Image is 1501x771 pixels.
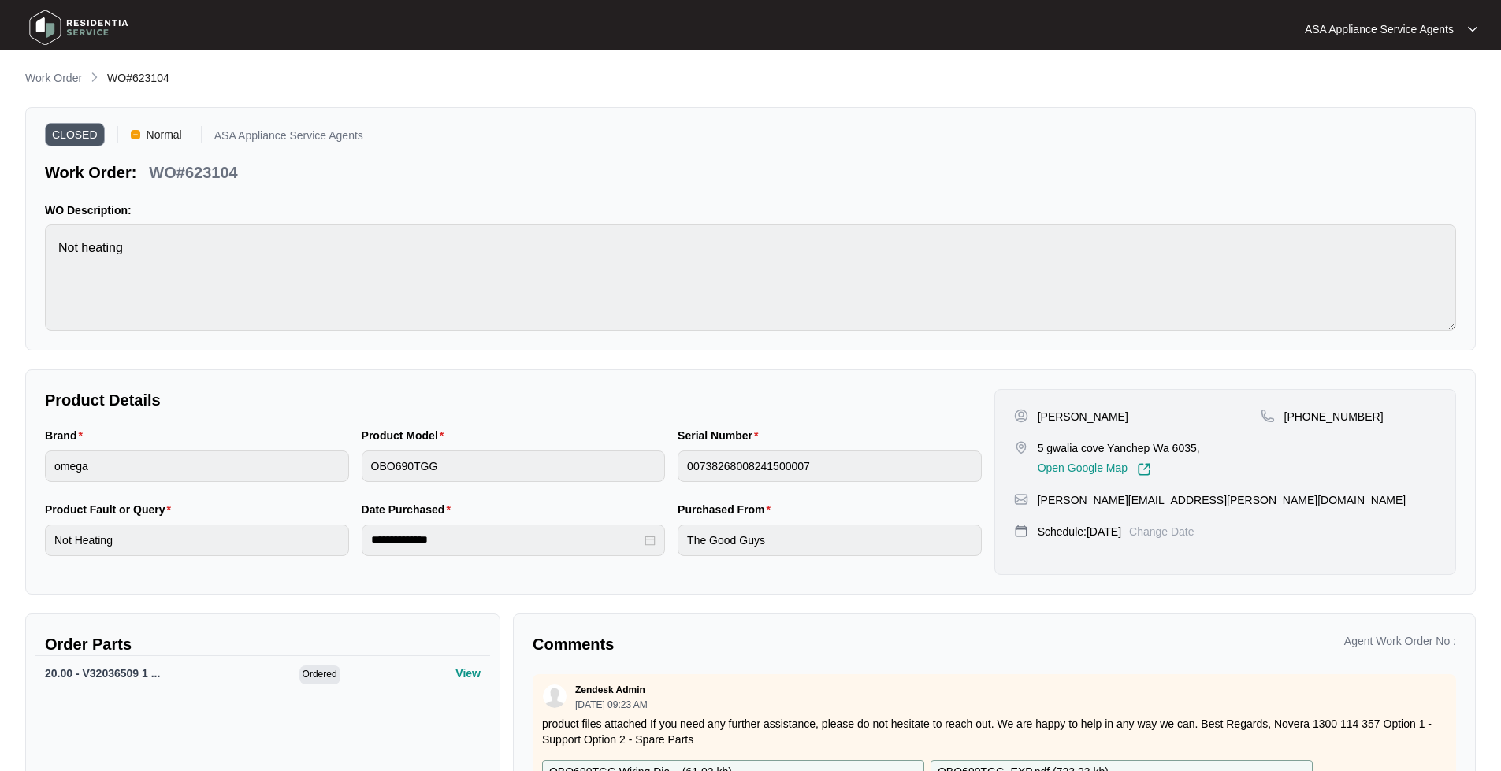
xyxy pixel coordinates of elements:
[299,665,340,684] span: Ordered
[1014,409,1028,423] img: user-pin
[1261,409,1275,423] img: map-pin
[45,202,1456,218] p: WO Description:
[45,123,105,146] span: CLOSED
[1038,462,1151,476] a: Open Google Map
[362,502,457,517] label: Date Purchased
[1305,21,1454,37] p: ASA Appliance Service Agents
[45,161,136,183] p: Work Order:
[1014,524,1028,538] img: map-pin
[1038,409,1128,424] p: [PERSON_NAME]
[1468,25,1477,33] img: dropdown arrow
[678,450,982,482] input: Serial Number
[1344,633,1456,649] p: Agent Work Order No :
[24,4,134,51] img: residentia service logo
[45,450,349,482] input: Brand
[45,428,89,443] label: Brand
[575,684,645,696] p: Zendesk Admin
[542,716,1447,747] p: product files attached If you need any further assistance, please do not hesitate to reach out. W...
[575,700,648,710] p: [DATE] 09:23 AM
[678,525,982,556] input: Purchased From
[1129,524,1194,539] p: Change Date
[1284,409,1384,424] p: [PHONE_NUMBER]
[45,667,160,680] span: 20.00 - V32036509 1 ...
[533,633,983,655] p: Comments
[362,428,451,443] label: Product Model
[25,70,82,86] p: Work Order
[1038,492,1406,508] p: [PERSON_NAME][EMAIL_ADDRESS][PERSON_NAME][DOMAIN_NAME]
[1137,462,1151,476] img: Link-External
[149,161,237,183] p: WO#623104
[45,224,1456,331] textarea: Not heating
[107,72,169,84] span: WO#623104
[45,389,982,411] p: Product Details
[1038,524,1121,539] p: Schedule: [DATE]
[88,71,101,83] img: chevron-right
[22,70,85,87] a: Work Order
[1014,492,1028,506] img: map-pin
[131,130,140,139] img: Vercel Logo
[455,665,481,681] p: View
[45,502,177,517] label: Product Fault or Query
[362,450,666,482] input: Product Model
[45,525,349,556] input: Product Fault or Query
[678,428,764,443] label: Serial Number
[1014,440,1028,454] img: map-pin
[1038,440,1200,456] p: 5 gwalia cove Yanchep Wa 6035,
[678,502,777,517] label: Purchased From
[543,684,567,708] img: user.svg
[214,130,363,146] p: ASA Appliance Service Agents
[45,633,481,655] p: Order Parts
[140,123,188,146] span: Normal
[371,532,642,548] input: Date Purchased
